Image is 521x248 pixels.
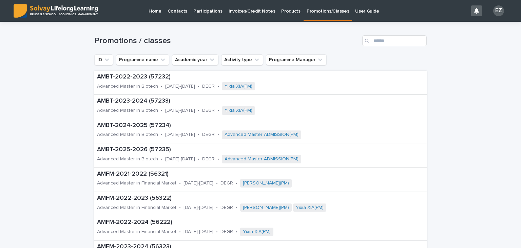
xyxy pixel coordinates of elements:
p: • [236,205,237,211]
p: AMBT-2025-2026 (57235) [97,146,377,154]
p: • [179,205,181,211]
button: Programme name [116,54,169,65]
p: AMFM-2022-2023 (56322) [97,195,402,202]
button: Programme Manager [266,54,327,65]
a: AMFM-2021-2022 (56321)Advanced Master in Financial Market•[DATE]-[DATE]•DEGR•[PERSON_NAME](PM) [94,168,427,192]
p: [DATE]-[DATE] [184,180,213,186]
p: • [216,180,218,186]
p: DEGR [220,180,233,186]
p: AMBT-2022-2023 (57232) [97,73,330,81]
p: • [217,84,219,89]
img: ED0IkcNQHGZZMpCVrDht [14,4,98,18]
a: AMBT-2024-2025 (57234)Advanced Master in Biotech•[DATE]-[DATE]•DEGR•Advanced Master ADMISSION(PM) [94,119,427,143]
p: AMBT-2024-2025 (57234) [97,122,377,129]
p: DEGR [202,156,215,162]
p: AMFM-2021-2022 (56321) [97,171,365,178]
p: [DATE]-[DATE] [165,84,195,89]
p: Advanced Master in Financial Market [97,229,176,235]
p: Advanced Master in Biotech [97,84,158,89]
p: • [198,132,199,138]
h1: Promotions / classes [94,36,360,46]
p: • [216,205,218,211]
p: [DATE]-[DATE] [165,108,195,113]
button: Activity type [221,54,263,65]
p: [DATE]-[DATE] [165,156,195,162]
p: • [236,229,237,235]
a: Yixia XIA(PM) [225,84,252,89]
div: EZ [493,5,504,16]
p: Advanced Master in Financial Market [97,205,176,211]
p: DEGR [220,229,233,235]
a: AMBT-2023-2024 (57233)Advanced Master in Biotech•[DATE]-[DATE]•DEGR•Yixia XIA(PM) [94,95,427,119]
a: Yixia XIA(PM) [225,108,252,113]
p: • [198,108,199,113]
p: • [161,156,162,162]
p: • [179,180,181,186]
a: AMFM-2022-2024 (56222)Advanced Master in Financial Market•[DATE]-[DATE]•DEGR•Yixia XIA(PM) [94,216,427,240]
p: • [179,229,181,235]
a: [PERSON_NAME](PM) [243,180,289,186]
p: DEGR [220,205,233,211]
p: Advanced Master in Financial Market [97,180,176,186]
button: ID [94,54,113,65]
p: • [236,180,237,186]
p: • [198,84,199,89]
p: • [217,108,219,113]
p: • [198,156,199,162]
a: AMFM-2022-2023 (56322)Advanced Master in Financial Market•[DATE]-[DATE]•DEGR•[PERSON_NAME](PM) Yi... [94,192,427,216]
p: • [217,132,219,138]
p: • [216,229,218,235]
p: DEGR [202,108,215,113]
p: • [161,108,162,113]
p: DEGR [202,84,215,89]
p: • [161,84,162,89]
a: Yixia XIA(PM) [296,205,324,211]
p: Advanced Master in Biotech [97,156,158,162]
p: AMBT-2023-2024 (57233) [97,98,330,105]
a: Yixia XIA(PM) [243,229,271,235]
p: • [161,132,162,138]
p: [DATE]-[DATE] [184,205,213,211]
p: [DATE]-[DATE] [165,132,195,138]
a: Advanced Master ADMISSION(PM) [225,156,298,162]
p: [DATE]-[DATE] [184,229,213,235]
p: • [217,156,219,162]
input: Search [362,35,427,46]
button: Academic year [172,54,218,65]
a: AMBT-2022-2023 (57232)Advanced Master in Biotech•[DATE]-[DATE]•DEGR•Yixia XIA(PM) [94,71,427,95]
p: AMFM-2022-2024 (56222) [97,219,350,226]
a: Advanced Master ADMISSION(PM) [225,132,298,138]
p: Advanced Master in Biotech [97,132,158,138]
a: AMBT-2025-2026 (57235)Advanced Master in Biotech•[DATE]-[DATE]•DEGR•Advanced Master ADMISSION(PM) [94,143,427,167]
p: DEGR [202,132,215,138]
p: Advanced Master in Biotech [97,108,158,113]
a: [PERSON_NAME](PM) [243,205,289,211]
